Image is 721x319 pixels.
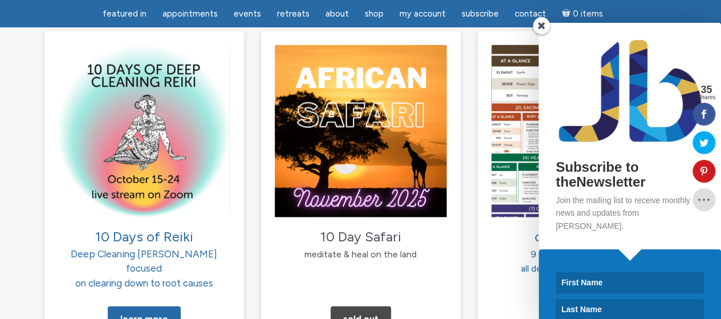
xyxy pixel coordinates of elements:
span: Appointments [162,9,218,19]
span: 0 items [572,10,602,18]
span: Shop [365,9,384,19]
a: About [319,3,356,25]
a: Subscribe [455,3,506,25]
input: First Name [556,272,704,293]
span: meditate & heal on the land [304,249,417,260]
span: Subscribe [462,9,499,19]
a: Contact [508,3,553,25]
span: My Account [400,9,446,19]
span: Retreats [277,9,309,19]
a: Appointments [156,3,225,25]
a: Shop [358,3,390,25]
h2: Subscribe to theNewsletter [556,160,704,190]
span: 35 [697,84,715,95]
span: on clearing down to root causes [75,277,213,289]
a: featured in [96,3,153,25]
span: featured in [103,9,146,19]
span: Deep Cleaning [PERSON_NAME] focused [71,232,217,274]
a: Cart0 items [555,2,610,25]
a: Retreats [270,3,316,25]
i: Cart [562,9,573,19]
a: My Account [393,3,453,25]
span: Events [234,9,261,19]
span: Shares [697,95,715,100]
span: 10 Day Safari [320,228,401,245]
span: 10 Days of Reiki [95,228,193,245]
span: About [325,9,349,19]
span: Contact [515,9,546,19]
p: Join the mailing list to receive monthly news and updates from [PERSON_NAME]. [556,194,704,232]
a: Events [227,3,268,25]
